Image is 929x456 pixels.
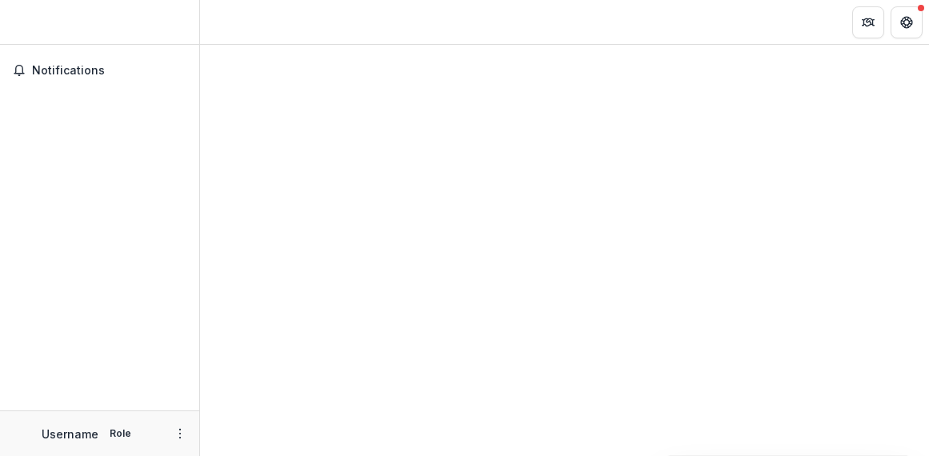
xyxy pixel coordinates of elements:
[32,64,186,78] span: Notifications
[170,424,190,443] button: More
[105,426,136,441] p: Role
[6,58,193,83] button: Notifications
[891,6,923,38] button: Get Help
[852,6,884,38] button: Partners
[42,426,98,442] p: Username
